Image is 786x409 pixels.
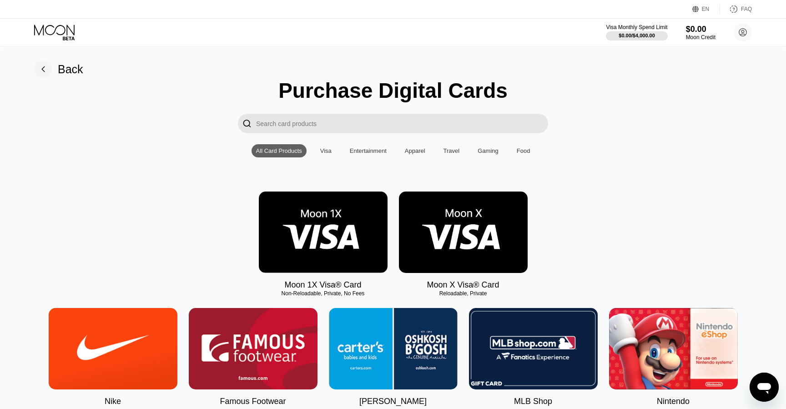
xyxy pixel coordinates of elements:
div: Gaming [478,147,499,154]
div: Apparel [400,144,430,157]
div: Visa [320,147,332,154]
div: Visa [316,144,336,157]
div: MLB Shop [514,397,552,406]
div:  [238,114,256,133]
div: [PERSON_NAME] [359,397,427,406]
div: Entertainment [345,144,391,157]
div: EN [702,6,710,12]
div: Nike [105,397,121,406]
div: Reloadable, Private [399,290,528,297]
div: Moon X Visa® Card [427,280,499,290]
div: EN [692,5,720,14]
div: Back [58,63,83,76]
div: Apparel [405,147,425,154]
div: Moon 1X Visa® Card [284,280,361,290]
div: Moon Credit [686,34,715,40]
div:  [242,118,252,129]
div: Purchase Digital Cards [278,78,508,103]
div: Non-Reloadable, Private, No Fees [259,290,388,297]
div: Entertainment [350,147,387,154]
div: All Card Products [252,144,307,157]
div: Gaming [473,144,503,157]
iframe: 启动消息传送窗口的按钮 [750,373,779,402]
input: Search card products [256,114,548,133]
div: $0.00 / $4,000.00 [619,33,655,38]
div: All Card Products [256,147,302,154]
div: Back [34,60,83,78]
div: Famous Footwear [220,397,286,406]
div: Food [517,147,530,154]
div: Food [512,144,535,157]
div: Visa Monthly Spend Limit$0.00/$4,000.00 [606,24,667,40]
div: $0.00Moon Credit [686,25,715,40]
div: FAQ [741,6,752,12]
div: Visa Monthly Spend Limit [606,24,667,30]
div: Travel [443,147,460,154]
div: $0.00 [686,25,715,34]
div: Travel [439,144,464,157]
div: Nintendo [657,397,690,406]
div: FAQ [720,5,752,14]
